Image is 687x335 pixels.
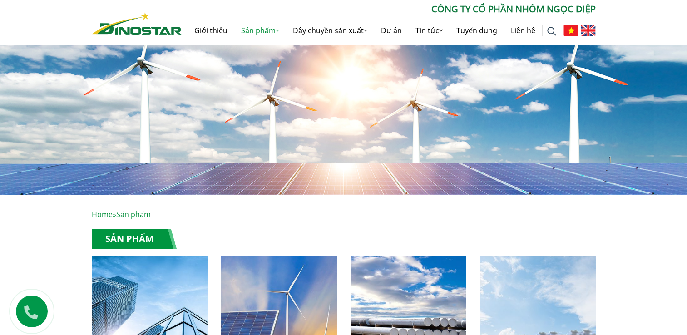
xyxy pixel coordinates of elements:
[504,16,542,45] a: Liên hệ
[92,209,151,219] span: »
[92,229,177,249] h1: Sản phẩm
[547,27,556,36] img: search
[116,209,151,219] span: Sản phẩm
[188,16,234,45] a: Giới thiệu
[409,16,450,45] a: Tin tức
[92,209,113,219] a: Home
[374,16,409,45] a: Dự án
[234,16,286,45] a: Sản phẩm
[563,25,578,36] img: Tiếng Việt
[286,16,374,45] a: Dây chuyền sản xuất
[450,16,504,45] a: Tuyển dụng
[581,25,596,36] img: English
[182,2,596,16] p: CÔNG TY CỔ PHẦN NHÔM NGỌC DIỆP
[92,12,182,35] img: Nhôm Dinostar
